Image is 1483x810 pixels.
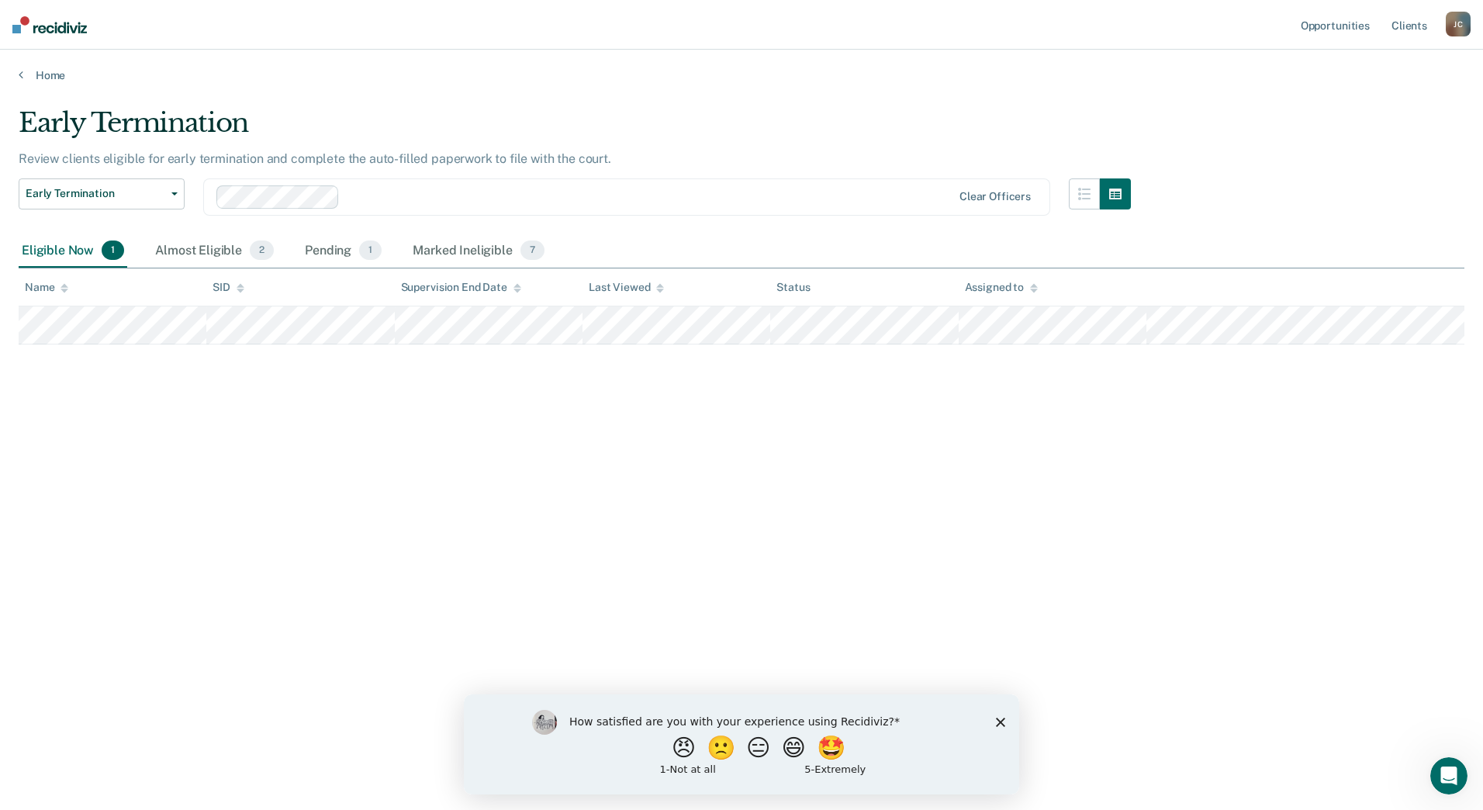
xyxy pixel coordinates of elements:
div: Clear officers [959,190,1031,203]
div: Pending1 [302,234,385,268]
a: Home [19,68,1464,82]
img: Recidiviz [12,16,87,33]
div: Last Viewed [589,281,664,294]
div: Marked Ineligible7 [410,234,548,268]
div: Almost Eligible2 [152,234,277,268]
span: 2 [250,241,274,261]
div: Assigned to [965,281,1038,294]
p: Review clients eligible for early termination and complete the auto-filled paperwork to file with... [19,151,611,166]
span: 7 [520,241,544,261]
div: Supervision End Date [401,281,521,294]
button: JC [1446,12,1471,36]
div: J C [1446,12,1471,36]
iframe: Intercom live chat [1430,757,1467,794]
div: SID [213,281,244,294]
span: 1 [102,241,124,261]
div: Status [776,281,810,294]
button: Early Termination [19,178,185,209]
span: Early Termination [26,187,165,200]
div: Name [25,281,68,294]
div: Early Termination [19,107,1131,151]
iframe: Survey by Kim from Recidiviz [464,694,1019,794]
div: Eligible Now1 [19,234,127,268]
span: 1 [359,241,382,261]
